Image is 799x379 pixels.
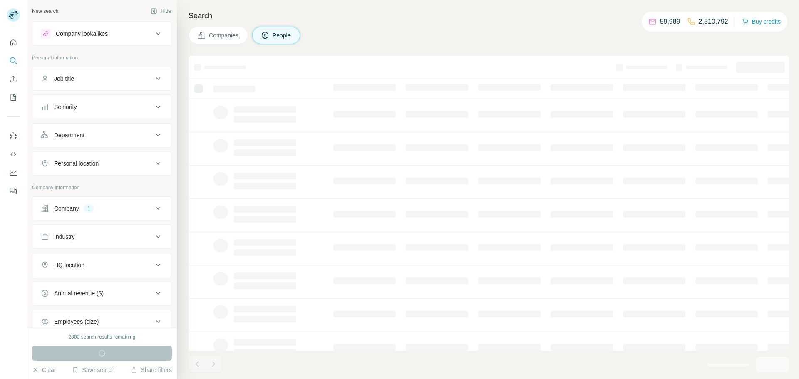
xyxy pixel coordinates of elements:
[189,10,789,22] h4: Search
[54,317,99,326] div: Employees (size)
[32,227,171,247] button: Industry
[209,31,239,40] span: Companies
[56,30,108,38] div: Company lookalikes
[32,54,172,62] p: Personal information
[84,205,94,212] div: 1
[32,312,171,332] button: Employees (size)
[742,16,781,27] button: Buy credits
[72,366,114,374] button: Save search
[7,183,20,198] button: Feedback
[32,125,171,145] button: Department
[69,333,136,341] div: 2000 search results remaining
[54,103,77,111] div: Seniority
[32,154,171,173] button: Personal location
[7,90,20,105] button: My lists
[7,165,20,180] button: Dashboard
[32,97,171,117] button: Seniority
[7,147,20,162] button: Use Surfe API
[7,35,20,50] button: Quick start
[54,289,104,297] div: Annual revenue ($)
[54,159,99,168] div: Personal location
[32,198,171,218] button: Company1
[32,24,171,44] button: Company lookalikes
[660,17,680,27] p: 59,989
[54,204,79,213] div: Company
[32,184,172,191] p: Company information
[7,129,20,144] button: Use Surfe on LinkedIn
[145,5,177,17] button: Hide
[32,366,56,374] button: Clear
[7,53,20,68] button: Search
[32,255,171,275] button: HQ location
[32,7,58,15] div: New search
[54,261,84,269] div: HQ location
[54,74,74,83] div: Job title
[131,366,172,374] button: Share filters
[273,31,292,40] span: People
[32,69,171,89] button: Job title
[54,233,75,241] div: Industry
[7,72,20,87] button: Enrich CSV
[32,283,171,303] button: Annual revenue ($)
[699,17,728,27] p: 2,510,792
[54,131,84,139] div: Department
